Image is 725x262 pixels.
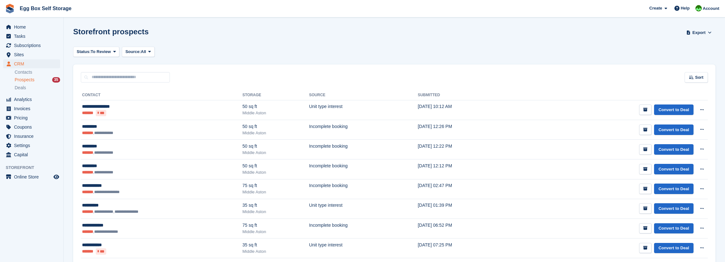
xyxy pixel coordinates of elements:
span: Source: [125,49,141,55]
a: Convert to Deal [654,124,694,135]
span: Settings [14,141,52,150]
a: Convert to Deal [654,243,694,253]
span: Tasks [14,32,52,41]
span: Help [681,5,690,11]
div: Middle Aston [242,130,309,136]
td: [DATE] 02:47 PM [418,179,514,199]
td: [DATE] 12:22 PM [418,140,514,159]
span: Analytics [14,95,52,104]
div: Middle Aston [242,248,309,255]
a: menu [3,95,60,104]
td: [DATE] 01:39 PM [418,199,514,218]
a: Prospects 35 [15,77,60,83]
span: Invoices [14,104,52,113]
a: menu [3,150,60,159]
td: Incomplete booking [309,218,418,238]
a: Convert to Deal [654,223,694,234]
th: Submitted [418,90,514,100]
button: Source: All [122,47,155,57]
div: Middle Aston [242,209,309,215]
span: All [141,49,146,55]
span: Export [693,30,706,36]
span: Pricing [14,113,52,122]
a: Convert to Deal [654,184,694,194]
div: 50 sq ft [242,143,309,150]
span: CRM [14,59,52,68]
div: Middle Aston [242,150,309,156]
a: menu [3,104,60,113]
div: 35 sq ft [242,242,309,248]
div: 50 sq ft [242,103,309,110]
a: menu [3,132,60,141]
img: Charles Sandy [695,5,702,11]
span: Subscriptions [14,41,52,50]
span: Account [703,5,719,12]
span: Status: [77,49,91,55]
td: Unit type interest [309,238,418,258]
a: menu [3,172,60,181]
a: Deals [15,84,60,91]
a: menu [3,23,60,31]
span: Online Store [14,172,52,181]
span: Home [14,23,52,31]
span: Insurance [14,132,52,141]
span: Sort [695,74,703,81]
a: menu [3,141,60,150]
div: 75 sq ft [242,222,309,229]
td: Unit type interest [309,199,418,218]
a: menu [3,41,60,50]
td: Unit type interest [309,100,418,120]
a: menu [3,32,60,41]
td: Incomplete booking [309,140,418,159]
div: Middle Aston [242,189,309,195]
h1: Storefront prospects [73,27,149,36]
td: [DATE] 12:26 PM [418,120,514,140]
span: Create [649,5,662,11]
th: Contact [81,90,242,100]
span: Coupons [14,123,52,131]
div: 50 sq ft [242,163,309,169]
span: Prospects [15,77,34,83]
td: Incomplete booking [309,159,418,179]
a: Convert to Deal [654,104,694,115]
a: menu [3,113,60,122]
a: menu [3,123,60,131]
span: Sites [14,50,52,59]
div: Middle Aston [242,169,309,176]
a: Convert to Deal [654,144,694,155]
a: Convert to Deal [654,203,694,214]
td: [DATE] 06:52 PM [418,218,514,238]
a: Egg Box Self Storage [17,3,74,14]
button: Export [685,27,713,38]
td: [DATE] 07:25 PM [418,238,514,258]
th: Storage [242,90,309,100]
div: Middle Aston [242,229,309,235]
div: 75 sq ft [242,182,309,189]
div: 35 sq ft [242,202,309,209]
div: 35 [52,77,60,83]
span: Storefront [6,165,63,171]
a: menu [3,59,60,68]
td: Incomplete booking [309,179,418,199]
a: Preview store [52,173,60,181]
td: Incomplete booking [309,120,418,140]
button: Status: To Review [73,47,119,57]
div: 50 sq ft [242,123,309,130]
img: stora-icon-8386f47178a22dfd0bd8f6a31ec36ba5ce8667c1dd55bd0f319d3a0aa187defe.svg [5,4,15,13]
span: Deals [15,85,26,91]
span: To Review [91,49,111,55]
a: Convert to Deal [654,164,694,174]
a: Contacts [15,69,60,75]
th: Source [309,90,418,100]
a: menu [3,50,60,59]
td: [DATE] 12:12 PM [418,159,514,179]
span: Capital [14,150,52,159]
td: [DATE] 10:12 AM [418,100,514,120]
div: Middle Aston [242,110,309,116]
